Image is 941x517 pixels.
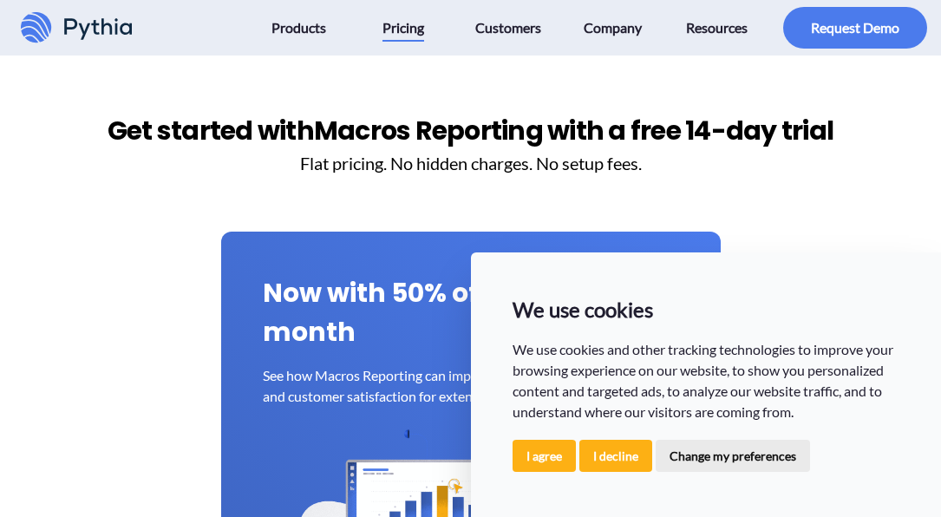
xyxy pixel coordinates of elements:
span: Pricing [382,14,424,42]
span: Products [271,14,326,42]
button: I agree [513,440,576,472]
button: I decline [579,440,652,472]
p: See how Macros Reporting can improve your Zendesk performance and customer satisfaction for exten... [263,365,679,407]
span: Resources [686,14,748,42]
h1: Now with 50% off for the first month [263,273,679,351]
p: We use cookies and other tracking technologies to improve your browsing experience on our website... [513,339,900,422]
p: We use cookies [513,294,900,325]
button: Change my preferences [656,440,810,472]
span: Company [584,14,642,42]
span: Customers [475,14,541,42]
